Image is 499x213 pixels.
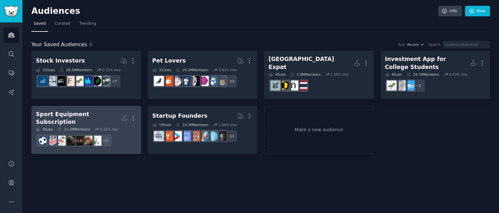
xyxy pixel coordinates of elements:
img: ussoccer [47,136,57,146]
img: dogswithjobs [181,76,191,86]
img: ThailandInsurance [279,81,289,90]
div: 1.0M Members [290,72,320,77]
div: Sport Equipment Subscription [36,110,121,126]
a: Curated [52,19,73,32]
img: learnthai [288,81,298,90]
img: EntrepreneurRideAlong [190,131,200,141]
div: Stock Investors [36,57,85,65]
img: football [92,136,101,146]
img: startup [172,131,182,141]
img: SoccerJerseys [83,136,93,146]
div: 28.5M Members [60,68,92,72]
div: [GEOGRAPHIC_DATA] Expat [269,55,354,71]
div: + 11 [224,129,237,143]
img: dividends [38,76,48,86]
img: DreamLeagueSoccer [74,136,84,146]
div: 0.53 % /mo [449,72,467,77]
img: RATS [172,76,182,86]
img: Aquariums [199,76,209,86]
span: 6 [89,41,93,47]
div: 24.2M Members [176,68,208,72]
img: startups [199,131,209,141]
div: Investment App for College Students [385,55,470,71]
img: GummySearch logo [4,6,19,17]
div: + 23 [224,74,237,88]
img: cats [217,76,227,86]
img: dogs [208,76,218,86]
a: Investment App for College Students4Subs24.7MMembers0.53% /mo+1investingforbeginnersInvestmentClu... [381,51,490,99]
a: Saved [31,19,48,32]
div: Startup Founders [152,112,207,120]
img: stocks [101,76,110,86]
img: SaaS [181,131,191,141]
a: Trending [77,19,98,32]
span: Saved [34,21,46,27]
img: ExpatFIRE [270,81,280,90]
img: birding [154,76,164,86]
a: [GEOGRAPHIC_DATA] Expat4Subs1.0MMembers1.50% /moThailandlearnthaiThailandInsuranceExpatFIRE [264,51,374,99]
div: 1.50 % /mo [331,72,349,77]
div: 15 Sub s [36,68,55,72]
div: 31 Sub s [152,68,172,72]
img: WomensSoccer [56,136,66,146]
input: Audience/Subreddit [443,41,490,48]
a: Sport Equipment Subscription9Subs11.3MMembers0.35% /mo+2footballSoccerJerseysDreamLeagueSoccersoc... [31,106,141,154]
img: parrots [190,76,200,86]
div: 11.3M Members [57,127,90,132]
div: 19 Sub s [152,123,172,127]
div: 0.83 % /mo [219,68,237,72]
img: investing [387,81,397,90]
span: Your Saved Audiences [31,41,87,49]
div: 4 Sub s [385,72,402,77]
div: 0.72 % /mo [102,68,120,72]
img: investing [74,76,84,86]
img: options [47,76,57,86]
div: Pet Lovers [152,57,186,65]
a: Info [438,6,462,17]
span: Curated [55,21,70,27]
img: soccer [38,136,48,146]
div: 0.35 % /mo [100,127,118,132]
img: InvestmentClub [396,81,406,90]
img: FinancialCareers [56,76,66,86]
div: + 7 [108,74,121,88]
div: 14.3M Members [176,123,208,127]
img: Entrepreneur [208,131,218,141]
div: + 1 [412,79,425,92]
span: Recent [407,42,419,47]
img: Daytrading [92,76,101,86]
img: BeardedDragons [163,76,173,86]
img: ycombinator [163,131,173,141]
a: Pet Lovers31Subs24.2MMembers0.83% /mo+23catsdogsAquariumsparrotsdogswithjobsRATSBeardedDragonsbir... [148,51,258,99]
div: 4 Sub s [269,72,286,77]
a: Make a new audience [264,106,374,154]
img: finance [65,76,75,86]
img: soccercirclejerk [65,136,75,146]
div: Search [429,42,440,47]
img: indiehackers [154,131,164,141]
img: Thailand [297,81,307,90]
span: Trending [79,21,96,27]
a: Stock Investors15Subs28.5MMembers0.72% /mo+7stocksDaytradingStockMarketinvestingfinanceFinancialC... [31,51,141,99]
div: + 2 [99,134,112,147]
a: New [465,6,490,17]
a: Startup Founders19Subs14.3MMembers1.64% /mo+11Business_IdeasEntrepreneurstartupsEntrepreneurRideA... [148,106,258,154]
img: Business_Ideas [217,131,227,141]
div: Sort [398,42,405,47]
div: 9 Sub s [36,127,53,132]
img: investingforbeginners [405,81,414,90]
button: Recent [407,42,424,47]
div: 1.64 % /mo [219,123,237,127]
h2: Audiences [31,6,438,16]
img: StockMarket [83,76,93,86]
div: 24.7M Members [406,72,439,77]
